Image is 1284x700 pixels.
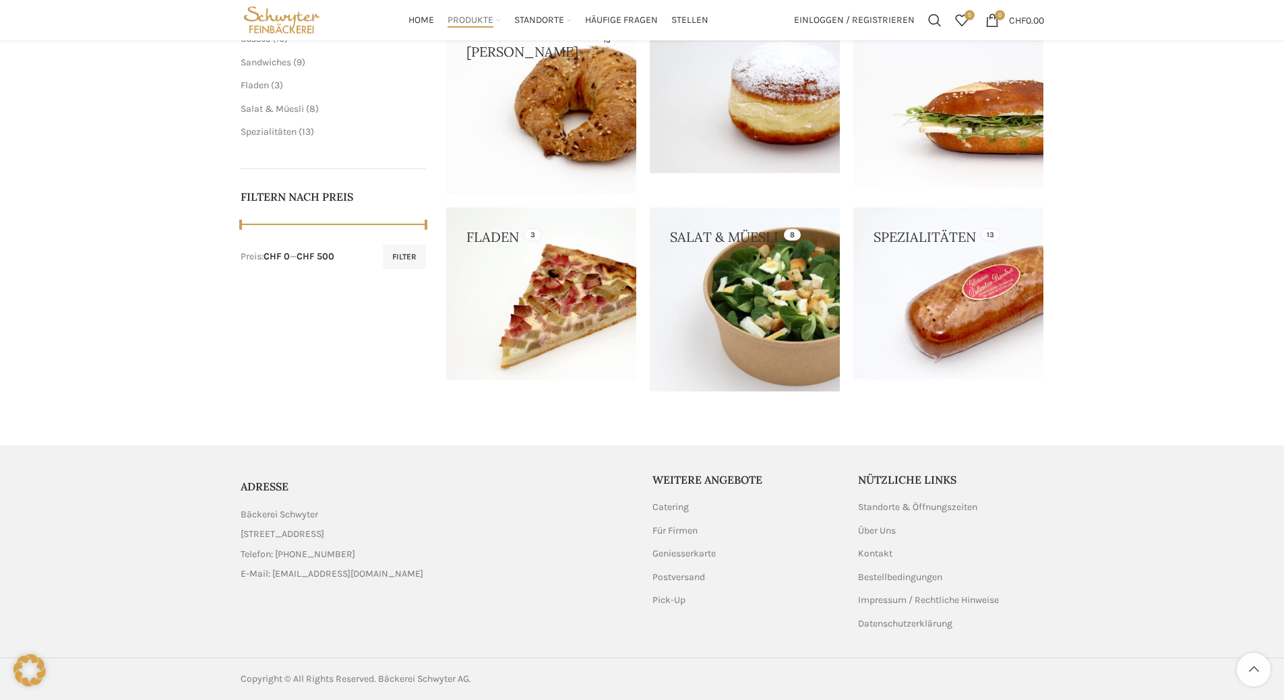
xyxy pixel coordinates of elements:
a: Stellen [671,7,708,34]
a: Produkte [448,7,501,34]
span: Produkte [448,14,493,27]
span: Standorte [514,14,564,27]
bdi: 0.00 [1009,14,1044,26]
a: Pick-Up [652,594,687,607]
a: Sandwiches [241,57,291,68]
a: Catering [652,501,690,514]
a: Standorte [514,7,572,34]
a: Salat & Müesli [241,103,304,115]
a: Suchen [921,7,948,34]
span: 16 [276,33,284,44]
span: 0 [995,10,1005,20]
span: CHF [1009,14,1026,26]
a: Site logo [241,13,324,25]
h5: Nützliche Links [858,472,1044,487]
span: Häufige Fragen [585,14,658,27]
a: Bestellbedingungen [858,571,944,584]
a: Datenschutzerklärung [858,617,954,631]
a: Kontakt [858,547,894,561]
span: Einloggen / Registrieren [794,15,915,25]
div: Copyright © All Rights Reserved. Bäckerei Schwyter AG. [241,672,636,687]
a: Häufige Fragen [585,7,658,34]
div: Preis: — [241,250,334,263]
a: List item link [241,567,632,581]
span: ADRESSE [241,480,288,493]
a: Über Uns [858,524,897,538]
span: [STREET_ADDRESS] [241,527,324,542]
div: Meine Wunschliste [948,7,975,34]
h5: Filtern nach Preis [241,189,427,204]
span: 13 [302,126,311,137]
a: Geniesserkarte [652,547,717,561]
a: 0 [948,7,975,34]
span: CHF 0 [264,251,290,262]
a: 0 CHF0.00 [979,7,1051,34]
a: Süsses [241,33,270,44]
span: 9 [297,57,302,68]
a: Einloggen / Registrieren [787,7,921,34]
span: Stellen [671,14,708,27]
a: Postversand [652,571,706,584]
span: 3 [274,79,280,91]
button: Filter [383,245,426,269]
span: CHF 500 [297,251,334,262]
a: Impressum / Rechtliche Hinweise [858,594,1000,607]
span: 8 [309,103,315,115]
a: Scroll to top button [1237,653,1271,687]
span: Bäckerei Schwyter [241,507,318,522]
a: Spezialitäten [241,126,297,137]
span: 0 [965,10,975,20]
div: Main navigation [330,7,787,34]
a: Fladen [241,79,269,91]
span: Home [408,14,434,27]
a: Für Firmen [652,524,699,538]
h5: Weitere Angebote [652,472,838,487]
a: Home [408,7,434,34]
a: Standorte & Öffnungszeiten [858,501,979,514]
a: List item link [241,547,632,562]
